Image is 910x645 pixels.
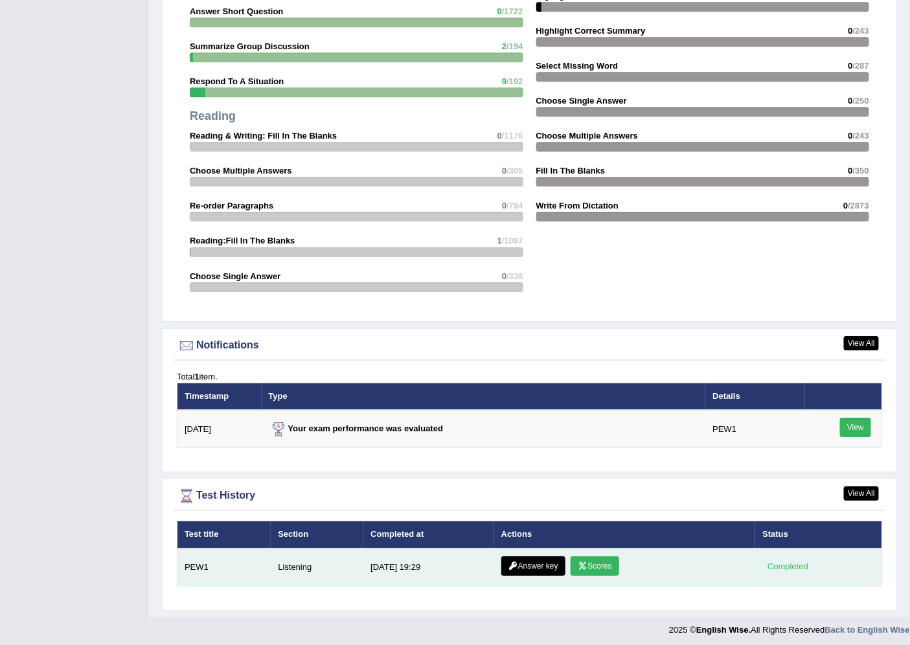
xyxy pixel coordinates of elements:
th: Type [262,383,706,410]
span: /305 [506,166,523,175]
span: 1 [497,236,502,245]
span: 0 [843,201,848,210]
strong: Choose Single Answer [190,271,280,281]
a: Scores [571,556,619,576]
div: Total item. [177,370,882,383]
span: /2873 [848,201,869,210]
span: 0 [848,131,852,141]
td: PEW1 [177,549,271,587]
span: /336 [506,271,523,281]
span: 0 [848,96,852,106]
strong: Reading & Writing: Fill In The Blanks [190,131,337,141]
span: 0 [848,166,852,175]
strong: Answer Short Question [190,6,283,16]
strong: Select Missing Word [536,61,619,71]
a: Back to English Wise [825,625,910,635]
span: /192 [506,76,523,86]
span: /350 [853,166,869,175]
span: /1722 [502,6,523,16]
b: 1 [194,372,199,381]
span: /287 [853,61,869,71]
div: Completed [762,560,813,574]
strong: Re-order Paragraphs [190,201,273,210]
span: 0 [497,6,502,16]
span: /243 [853,131,869,141]
span: 0 [502,271,506,281]
a: Answer key [501,556,565,576]
a: View All [844,486,879,501]
strong: Reading:Fill In The Blanks [190,236,295,245]
div: Notifications [177,336,882,356]
td: [DATE] [177,410,262,448]
strong: Summarize Group Discussion [190,41,310,51]
strong: English Wise. [696,625,751,635]
th: Test title [177,521,271,549]
strong: Respond To A Situation [190,76,284,86]
span: /784 [506,201,523,210]
span: /250 [853,96,869,106]
span: 9 [502,76,506,86]
strong: Highlight Correct Summary [536,26,646,36]
span: 0 [848,61,852,71]
a: View All [844,336,879,350]
th: Details [705,383,804,410]
span: /194 [506,41,523,51]
span: /243 [853,26,869,36]
span: 0 [497,131,502,141]
span: 2 [502,41,506,51]
th: Section [271,521,363,549]
a: View [840,418,871,437]
strong: Choose Single Answer [536,96,627,106]
div: Test History [177,486,882,506]
span: /1176 [502,131,523,141]
span: 0 [502,201,506,210]
th: Status [755,521,882,549]
td: [DATE] 19:29 [363,549,494,587]
td: Listening [271,549,363,587]
strong: Your exam performance was evaluated [269,424,444,433]
th: Actions [494,521,756,549]
span: 0 [848,26,852,36]
strong: Choose Multiple Answers [536,131,639,141]
strong: Fill In The Blanks [536,166,606,175]
strong: Reading [190,109,236,122]
div: 2025 © All Rights Reserved [669,617,910,636]
span: /1097 [502,236,523,245]
strong: Choose Multiple Answers [190,166,292,175]
td: PEW1 [705,410,804,448]
strong: Write From Dictation [536,201,619,210]
th: Timestamp [177,383,262,410]
th: Completed at [363,521,494,549]
span: 0 [502,166,506,175]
